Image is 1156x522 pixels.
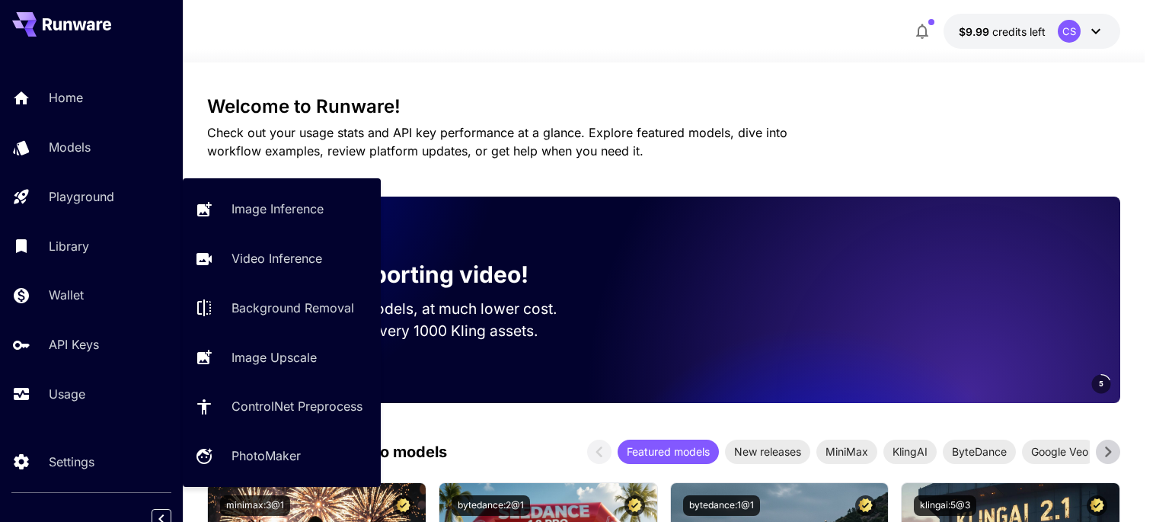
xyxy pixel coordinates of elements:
[183,191,381,228] a: Image Inference
[914,495,976,516] button: klingai:5@3
[232,397,362,415] p: ControlNet Preprocess
[183,338,381,376] a: Image Upscale
[1058,20,1081,43] div: CS
[183,290,381,327] a: Background Removal
[883,444,937,460] span: KlingAI
[49,335,99,354] p: API Keys
[393,495,414,516] button: Certified Model – Vetted for best performance and includes a commercial license.
[683,495,760,516] button: bytedance:1@1
[183,388,381,425] a: ControlNet Preprocess
[725,444,810,460] span: New releases
[816,444,877,460] span: MiniMax
[49,286,84,304] p: Wallet
[855,495,876,516] button: Certified Model – Vetted for best performance and includes a commercial license.
[49,385,85,403] p: Usage
[232,299,354,317] p: Background Removal
[49,187,114,206] p: Playground
[274,258,529,292] p: Now supporting video!
[943,444,1016,460] span: ByteDance
[618,444,719,460] span: Featured models
[49,88,83,107] p: Home
[183,240,381,277] a: Video Inference
[992,25,1046,38] span: credits left
[232,298,586,320] p: Run the best video models, at much lower cost.
[959,24,1046,40] div: $9.98765
[1087,495,1107,516] button: Certified Model – Vetted for best performance and includes a commercial license.
[49,453,94,471] p: Settings
[232,200,324,218] p: Image Inference
[944,14,1120,49] button: $9.98765
[183,437,381,475] a: PhotoMaker
[49,237,89,255] p: Library
[1099,378,1103,389] span: 5
[232,249,322,267] p: Video Inference
[624,495,645,516] button: Certified Model – Vetted for best performance and includes a commercial license.
[220,495,290,516] button: minimax:3@1
[232,348,317,367] p: Image Upscale
[959,25,992,38] span: $9.99
[49,138,91,156] p: Models
[207,125,787,159] span: Check out your usage stats and API key performance at a glance. Explore featured models, dive int...
[232,320,586,342] p: Save up to $500 for every 1000 Kling assets.
[207,96,1121,117] h3: Welcome to Runware!
[452,495,530,516] button: bytedance:2@1
[1022,444,1097,460] span: Google Veo
[232,447,301,465] p: PhotoMaker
